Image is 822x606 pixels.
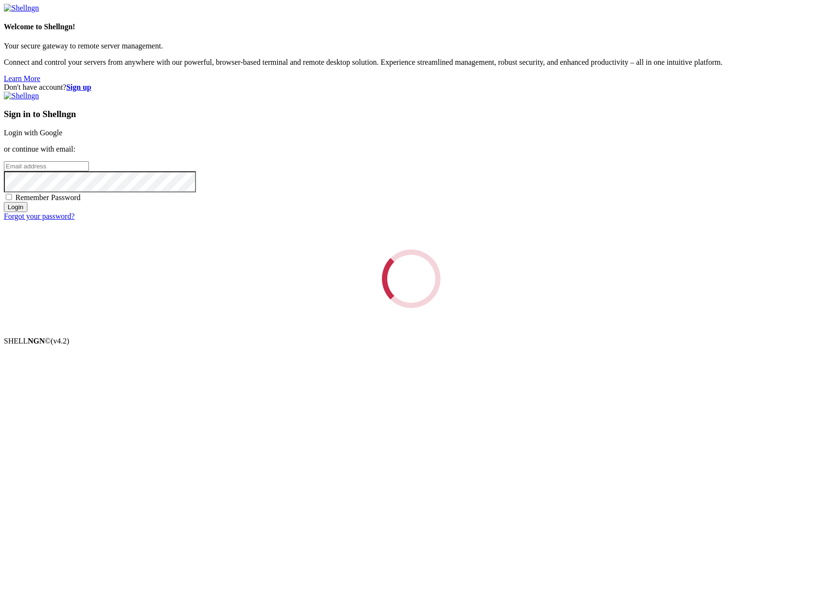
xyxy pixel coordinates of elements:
a: Login with Google [4,129,62,137]
span: SHELL © [4,337,69,345]
input: Login [4,202,27,212]
img: Shellngn [4,4,39,12]
span: 4.2.0 [51,337,70,345]
input: Remember Password [6,194,12,200]
p: Connect and control your servers from anywhere with our powerful, browser-based terminal and remo... [4,58,818,67]
b: NGN [28,337,45,345]
h3: Sign in to Shellngn [4,109,818,119]
a: Forgot your password? [4,212,74,220]
div: Loading... [375,242,448,315]
h4: Welcome to Shellngn! [4,23,818,31]
p: or continue with email: [4,145,818,154]
a: Learn More [4,74,40,83]
a: Sign up [66,83,91,91]
p: Your secure gateway to remote server management. [4,42,818,50]
img: Shellngn [4,92,39,100]
span: Remember Password [15,193,81,202]
div: Don't have account? [4,83,818,92]
input: Email address [4,161,89,171]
